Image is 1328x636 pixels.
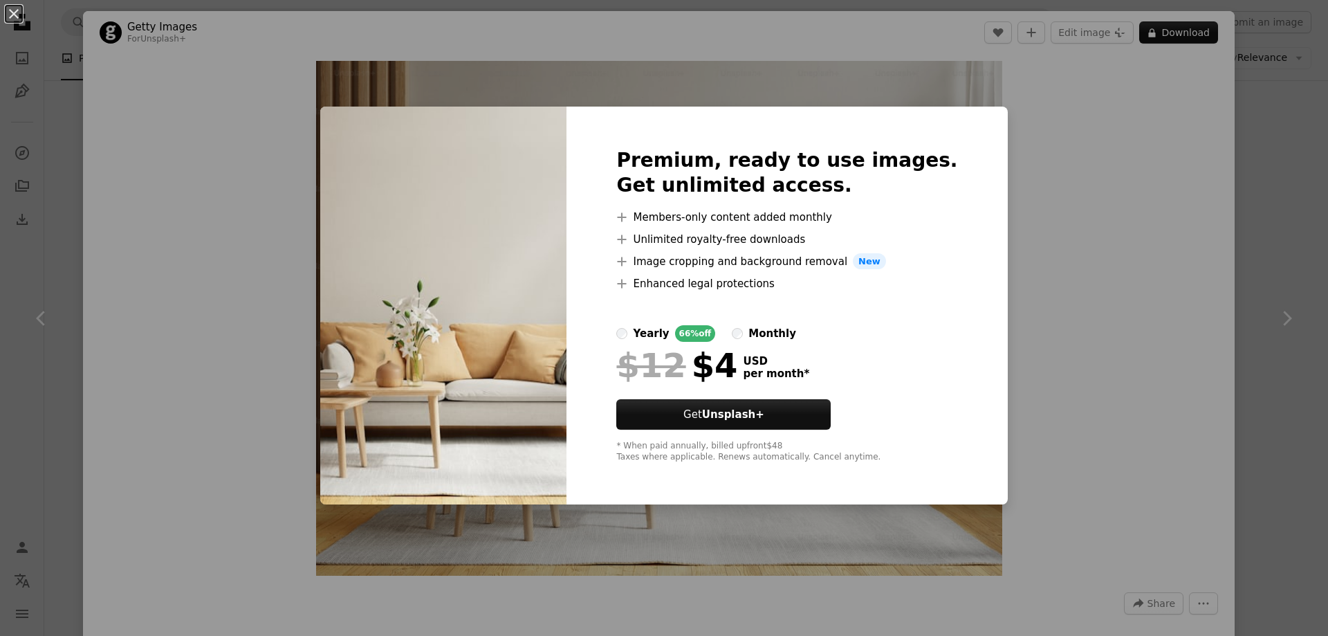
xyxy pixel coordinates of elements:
input: yearly66%off [616,328,627,339]
img: premium_photo-1661780295073-98db12600af0 [320,107,566,505]
input: monthly [732,328,743,339]
span: New [853,253,886,270]
li: Unlimited royalty-free downloads [616,231,957,248]
div: yearly [633,325,669,342]
span: $12 [616,347,685,383]
div: * When paid annually, billed upfront $48 Taxes where applicable. Renews automatically. Cancel any... [616,441,957,463]
span: per month * [743,367,809,380]
div: monthly [748,325,796,342]
li: Members-only content added monthly [616,209,957,226]
h2: Premium, ready to use images. Get unlimited access. [616,148,957,198]
span: USD [743,355,809,367]
li: Image cropping and background removal [616,253,957,270]
div: 66% off [675,325,716,342]
li: Enhanced legal protections [616,275,957,292]
button: GetUnsplash+ [616,399,831,430]
strong: Unsplash+ [702,408,764,421]
div: $4 [616,347,737,383]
